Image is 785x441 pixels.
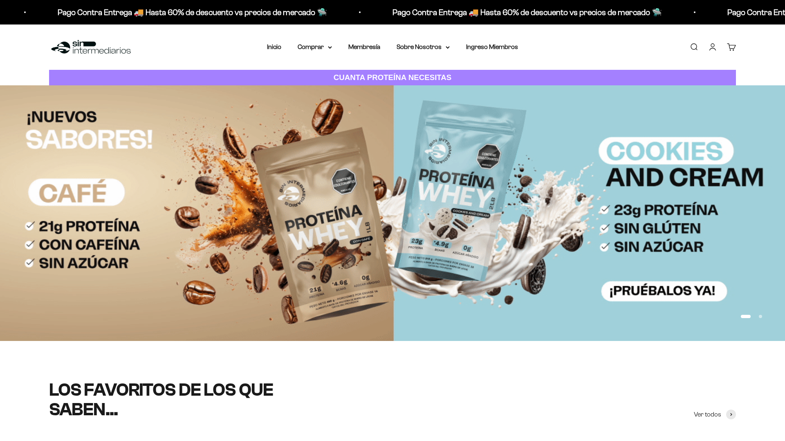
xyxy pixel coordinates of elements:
[466,43,518,50] a: Ingreso Miembros
[694,409,736,420] a: Ver todos
[348,43,380,50] a: Membresía
[298,42,332,52] summary: Comprar
[49,70,736,86] a: CUANTA PROTEÍNA NECESITAS
[29,6,299,19] p: Pago Contra Entrega 🚚 Hasta 60% de descuento vs precios de mercado 🛸
[49,380,273,419] split-lines: LOS FAVORITOS DE LOS QUE SABEN...
[267,43,281,50] a: Inicio
[334,73,452,82] strong: CUANTA PROTEÍNA NECESITAS
[364,6,634,19] p: Pago Contra Entrega 🚚 Hasta 60% de descuento vs precios de mercado 🛸
[694,409,721,420] span: Ver todos
[397,42,450,52] summary: Sobre Nosotros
